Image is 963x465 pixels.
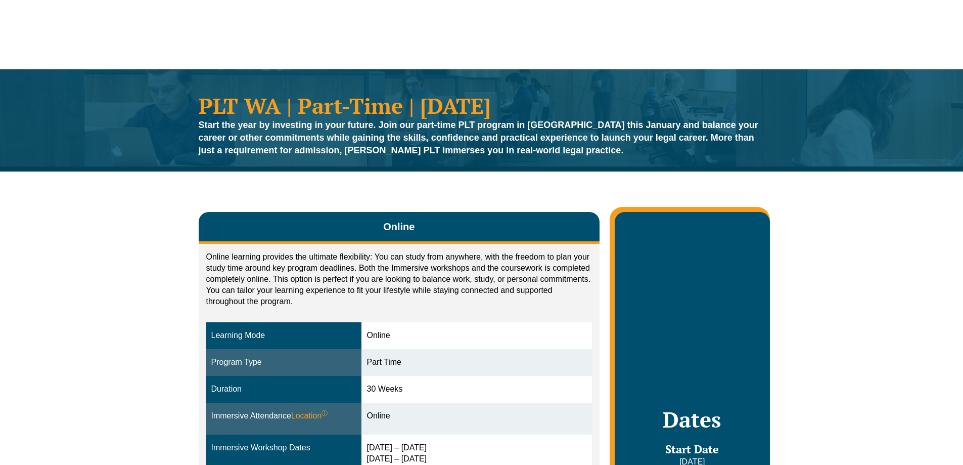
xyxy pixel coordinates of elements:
[366,384,587,395] div: 30 Weeks
[366,330,587,342] div: Online
[383,220,415,234] span: Online
[206,251,592,307] p: Online learning provides the ultimate flexibility: You can study from anywhere, with the freedom ...
[665,442,719,456] span: Start Date
[211,384,357,395] div: Duration
[211,357,357,368] div: Program Type
[322,410,328,417] sup: ⓘ
[625,407,759,432] h2: Dates
[199,95,765,116] h1: PLT WA | Part-Time | [DATE]
[366,357,587,368] div: Part Time
[291,410,328,422] span: Location
[199,120,758,155] strong: Start the year by investing in your future. Join our part-time PLT program in [GEOGRAPHIC_DATA] t...
[366,410,587,422] div: Online
[211,330,357,342] div: Learning Mode
[211,442,357,454] div: Immersive Workshop Dates
[211,410,357,422] div: Immersive Attendance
